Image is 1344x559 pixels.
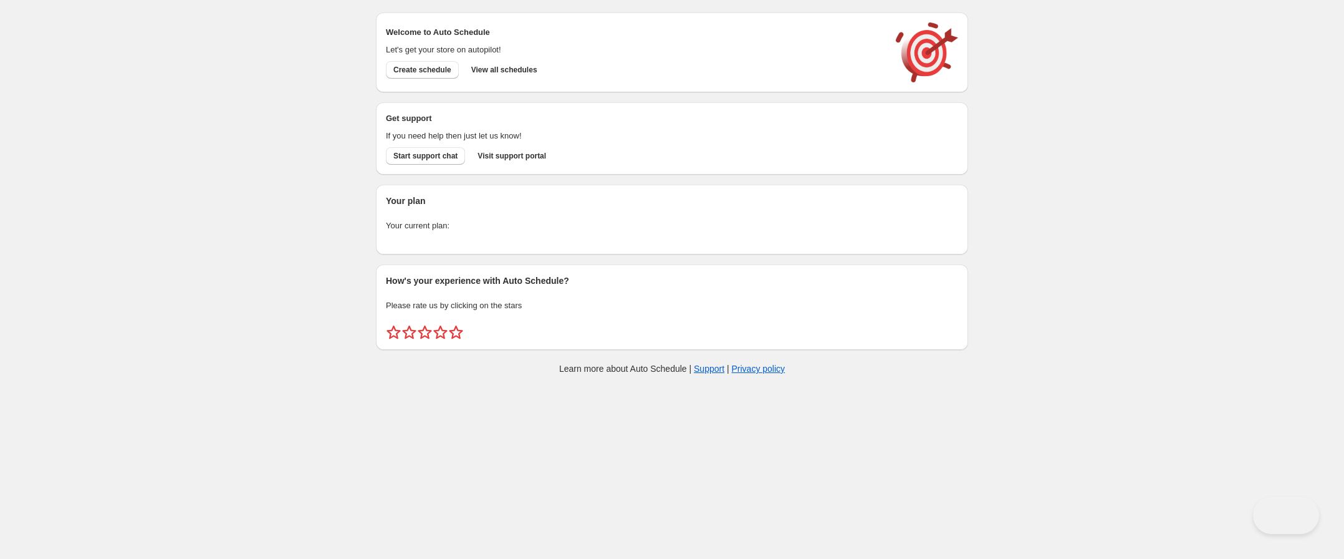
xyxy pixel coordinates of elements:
button: View all schedules [464,61,545,79]
p: If you need help then just let us know! [386,130,883,142]
a: Support [694,364,724,374]
p: Let's get your store on autopilot! [386,44,883,56]
a: Visit support portal [470,147,554,165]
h2: Your plan [386,195,958,207]
h2: Welcome to Auto Schedule [386,26,883,39]
h2: How's your experience with Auto Schedule? [386,275,958,287]
span: Start support chat [393,151,458,161]
span: Visit support portal [478,151,546,161]
p: Please rate us by clicking on the stars [386,299,958,312]
iframe: Toggle Customer Support [1253,497,1319,534]
p: Learn more about Auto Schedule | | [559,362,785,375]
span: Create schedule [393,65,451,75]
span: View all schedules [471,65,537,75]
p: Your current plan: [386,220,958,232]
a: Privacy policy [732,364,785,374]
button: Create schedule [386,61,459,79]
a: Start support chat [386,147,465,165]
h2: Get support [386,112,883,125]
